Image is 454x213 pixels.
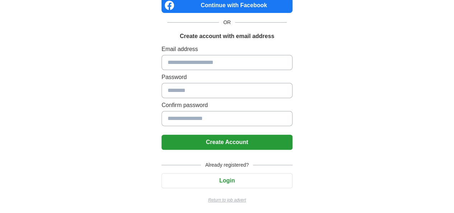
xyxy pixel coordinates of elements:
a: Return to job advert [162,197,292,203]
h1: Create account with email address [180,32,274,41]
span: OR [219,19,235,26]
label: Password [162,73,292,82]
button: Login [162,173,292,188]
a: Login [162,177,292,184]
label: Email address [162,45,292,54]
span: Already registered? [201,161,253,169]
label: Confirm password [162,101,292,110]
button: Create Account [162,135,292,150]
